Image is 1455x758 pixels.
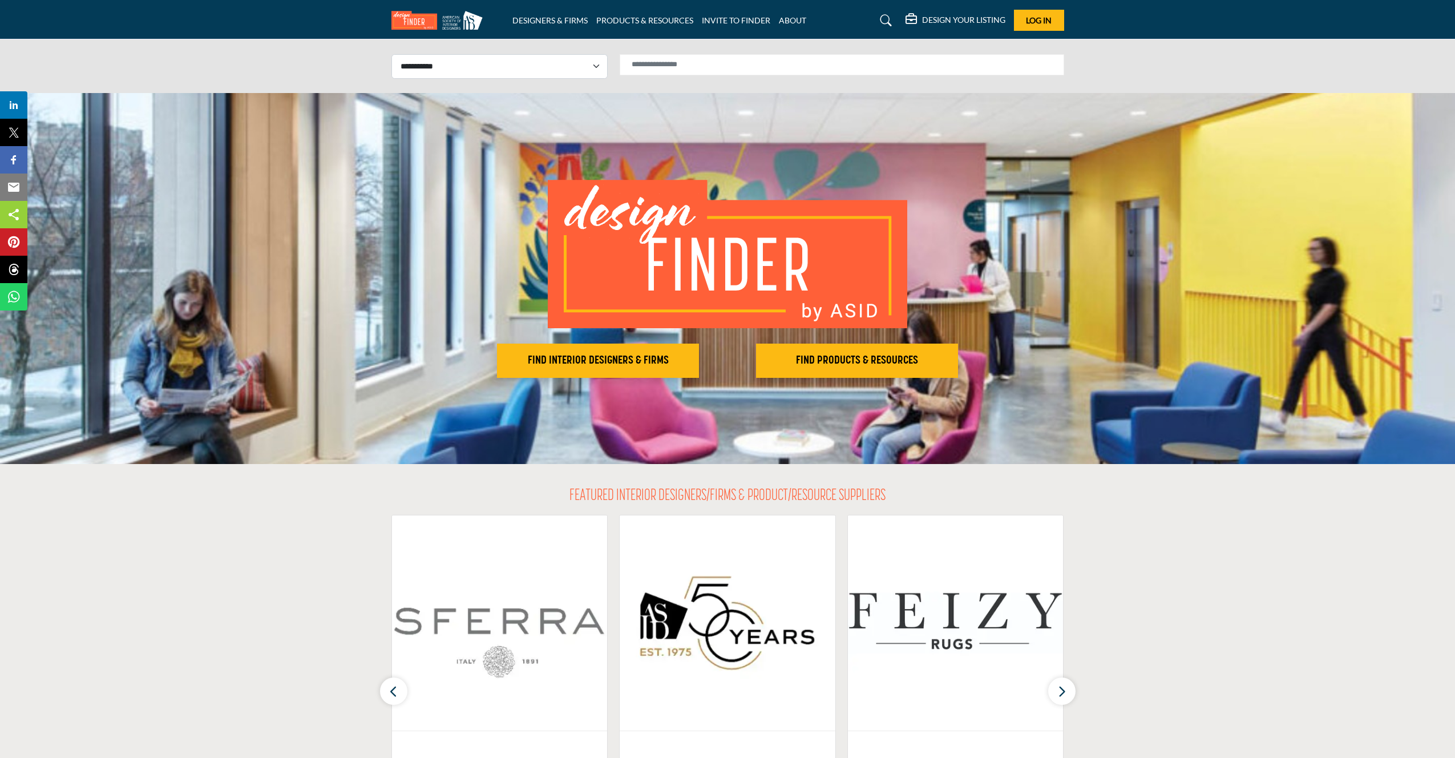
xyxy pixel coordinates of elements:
[391,11,488,30] img: Site Logo
[702,15,770,25] a: INVITE TO FINDER
[869,11,899,30] a: Search
[392,515,608,731] img: Sferra Fine Linens LLC
[759,354,955,368] h2: FIND PRODUCTS & RESOURCES
[620,54,1064,75] input: Search Solutions
[497,344,699,378] button: FIND INTERIOR DESIGNERS & FIRMS
[779,15,806,25] a: ABOUT
[906,14,1005,27] div: DESIGN YOUR LISTING
[391,54,608,79] select: Select Listing Type Dropdown
[1026,15,1052,25] span: Log In
[569,487,886,506] h2: FEATURED INTERIOR DESIGNERS/FIRMS & PRODUCT/RESOURCE SUPPLIERS
[922,15,1005,25] h5: DESIGN YOUR LISTING
[848,515,1064,731] img: Feizy Import & Export
[596,15,693,25] a: PRODUCTS & RESOURCES
[756,344,958,378] button: FIND PRODUCTS & RESOURCES
[548,180,907,328] img: image
[620,515,835,731] img: American Society of Interior Designers
[1014,10,1064,31] button: Log In
[500,354,696,368] h2: FIND INTERIOR DESIGNERS & FIRMS
[512,15,588,25] a: DESIGNERS & FIRMS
